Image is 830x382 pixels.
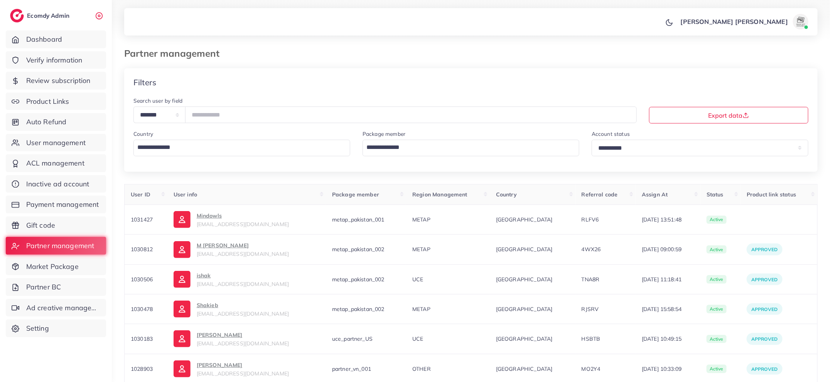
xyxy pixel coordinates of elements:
span: Partner management [26,241,94,251]
span: Review subscription [26,76,91,86]
a: [PERSON_NAME] [PERSON_NAME]avatar [676,14,811,29]
a: Market Package [6,258,106,276]
a: Partner management [6,237,106,255]
span: Dashboard [26,34,62,44]
a: Setting [6,319,106,337]
a: ACL management [6,154,106,172]
a: Partner BC [6,278,106,296]
span: Verify information [26,55,83,65]
span: Partner BC [26,282,61,292]
span: Payment management [26,199,99,210]
img: logo [10,9,24,22]
input: Search for option [364,141,569,154]
a: Payment management [6,196,106,213]
div: Search for option [133,140,350,156]
span: Gift code [26,220,55,230]
div: Search for option [363,140,579,156]
a: Dashboard [6,30,106,48]
a: User management [6,134,106,152]
span: Auto Refund [26,117,67,127]
a: Verify information [6,51,106,69]
a: Review subscription [6,72,106,90]
span: Setting [26,323,49,333]
h2: Ecomdy Admin [27,12,71,19]
p: [PERSON_NAME] [PERSON_NAME] [681,17,788,26]
a: Inactive ad account [6,175,106,193]
span: ACL management [26,158,84,168]
a: Ad creative management [6,299,106,317]
a: logoEcomdy Admin [10,9,71,22]
span: Ad creative management [26,303,100,313]
a: Product Links [6,93,106,110]
span: Market Package [26,262,79,272]
span: Inactive ad account [26,179,89,189]
input: Search for option [135,141,340,154]
span: User management [26,138,86,148]
span: Product Links [26,96,69,106]
a: Gift code [6,216,106,234]
img: avatar [793,14,808,29]
a: Auto Refund [6,113,106,131]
